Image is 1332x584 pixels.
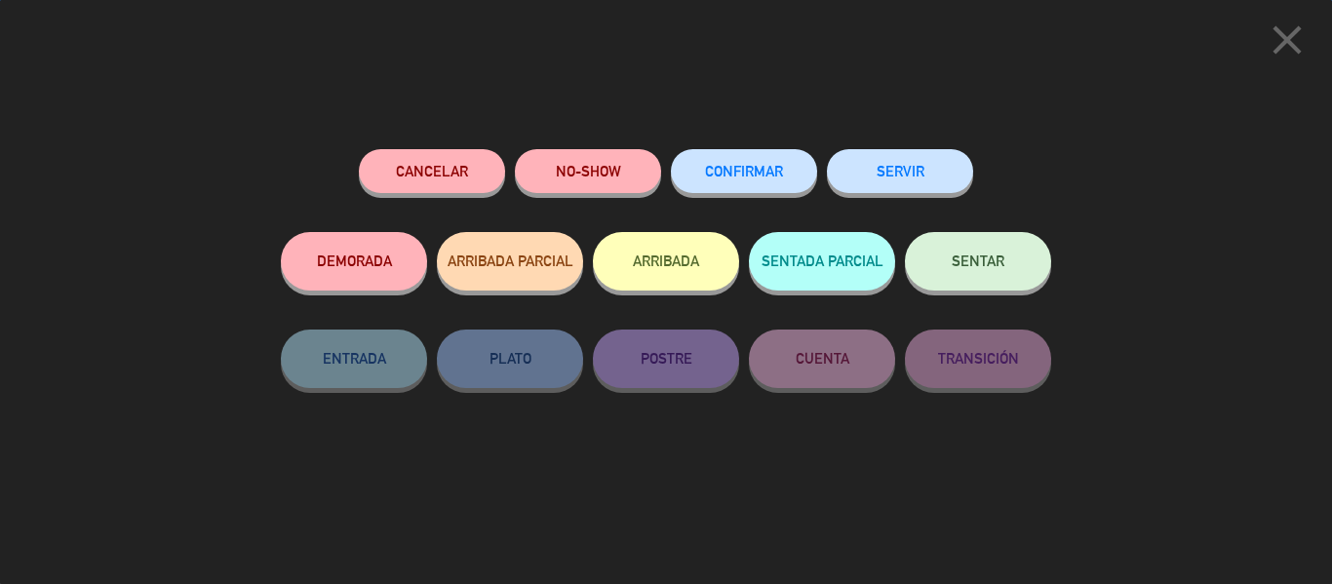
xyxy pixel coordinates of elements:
[1257,15,1317,72] button: close
[281,330,427,388] button: ENTRADA
[905,330,1051,388] button: TRANSICIÓN
[952,253,1004,269] span: SENTAR
[671,149,817,193] button: CONFIRMAR
[448,253,573,269] span: ARRIBADA PARCIAL
[705,163,783,179] span: CONFIRMAR
[749,330,895,388] button: CUENTA
[281,232,427,291] button: DEMORADA
[593,330,739,388] button: POSTRE
[437,232,583,291] button: ARRIBADA PARCIAL
[905,232,1051,291] button: SENTAR
[359,149,505,193] button: Cancelar
[1263,16,1312,64] i: close
[437,330,583,388] button: PLATO
[593,232,739,291] button: ARRIBADA
[827,149,973,193] button: SERVIR
[515,149,661,193] button: NO-SHOW
[749,232,895,291] button: SENTADA PARCIAL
